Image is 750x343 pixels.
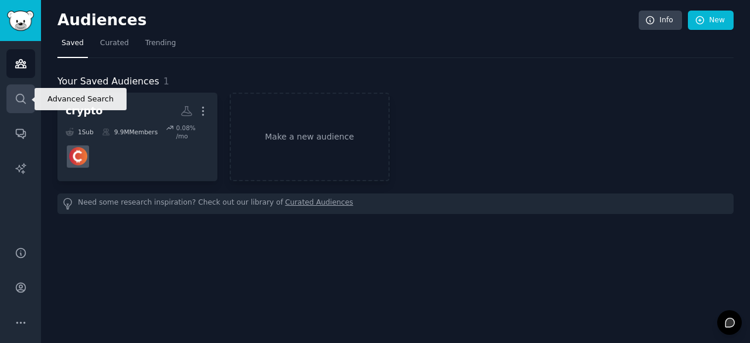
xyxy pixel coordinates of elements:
div: 1 Sub [66,124,94,140]
a: Curated Audiences [285,198,353,210]
a: Saved [57,34,88,58]
a: Curated [96,34,133,58]
div: Need some research inspiration? Check out our library of [57,193,734,214]
a: Info [639,11,682,30]
h2: Audiences [57,11,639,30]
div: 9.9M Members [102,124,158,140]
div: crypto [66,104,103,118]
a: crypto1Sub9.9MMembers0.08% /moCryptoCurrency [57,93,217,181]
img: GummySearch logo [7,11,34,31]
a: New [688,11,734,30]
span: Your Saved Audiences [57,74,159,89]
span: 1 [163,76,169,87]
span: Saved [62,38,84,49]
span: Trending [145,38,176,49]
span: Curated [100,38,129,49]
a: Make a new audience [230,93,390,181]
div: 0.08 % /mo [176,124,209,140]
img: CryptoCurrency [69,147,87,165]
a: Trending [141,34,180,58]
